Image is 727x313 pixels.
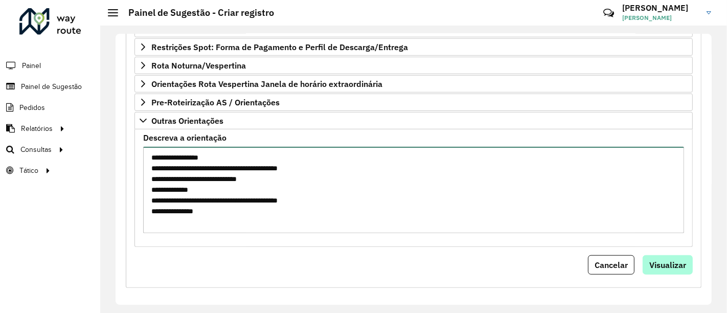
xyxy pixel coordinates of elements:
h3: [PERSON_NAME] [622,3,699,13]
a: Rota Noturna/Vespertina [134,57,693,74]
a: Contato Rápido [598,2,620,24]
div: Outras Orientações [134,129,693,247]
span: Cancelar [595,260,628,270]
span: Visualizar [649,260,686,270]
span: Restrições Spot: Forma de Pagamento e Perfil de Descarga/Entrega [151,43,408,51]
a: Restrições Spot: Forma de Pagamento e Perfil de Descarga/Entrega [134,38,693,56]
button: Visualizar [643,255,693,275]
a: Pre-Roteirização AS / Orientações [134,94,693,111]
span: Rota Noturna/Vespertina [151,61,246,70]
span: Consultas [20,144,52,155]
span: Relatórios [21,123,53,134]
span: Tático [19,165,38,176]
label: Descreva a orientação [143,131,226,144]
span: Orientações Rota Vespertina Janela de horário extraordinária [151,80,382,88]
span: Pedidos [19,102,45,113]
button: Cancelar [588,255,634,275]
span: Painel de Sugestão [21,81,82,92]
a: Orientações Rota Vespertina Janela de horário extraordinária [134,75,693,93]
span: Pre-Roteirização AS / Orientações [151,98,280,106]
span: Painel [22,60,41,71]
a: Outras Orientações [134,112,693,129]
span: [PERSON_NAME] [622,13,699,23]
h2: Painel de Sugestão - Criar registro [118,7,274,18]
span: Outras Orientações [151,117,223,125]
